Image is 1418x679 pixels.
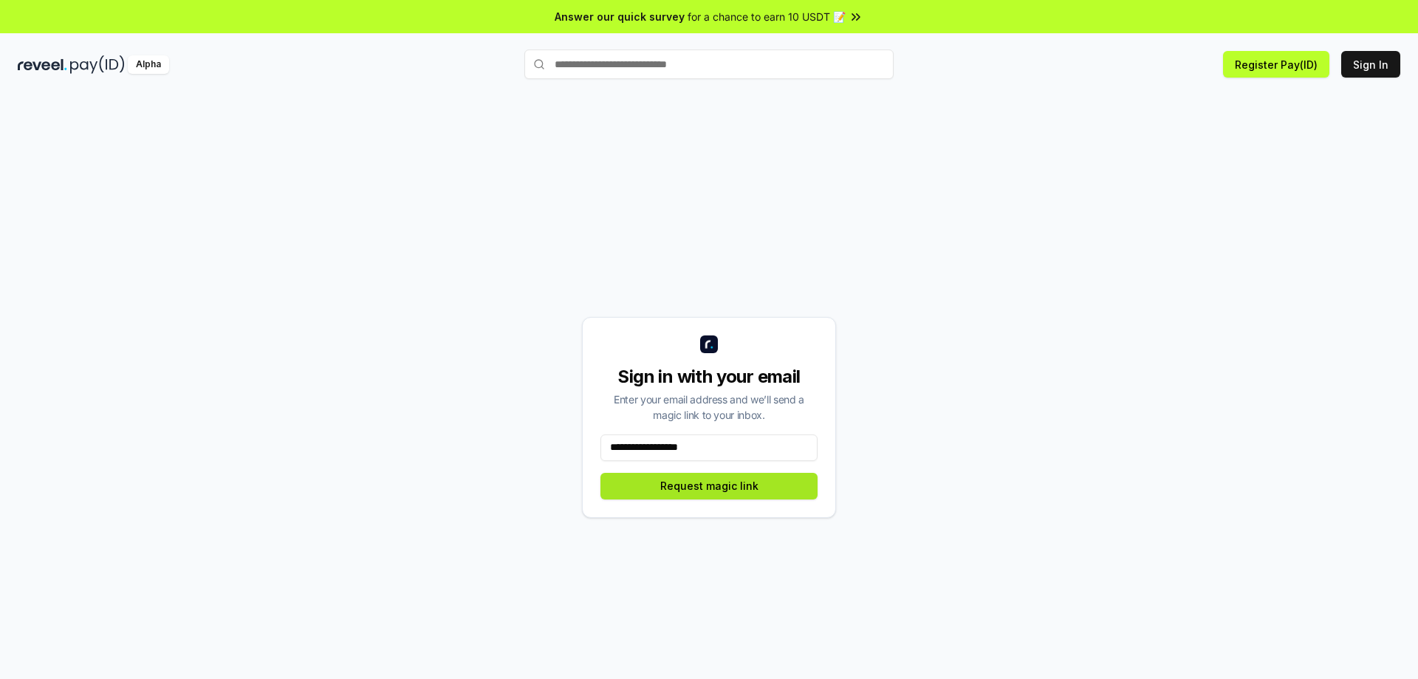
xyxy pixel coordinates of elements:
[600,392,818,423] div: Enter your email address and we’ll send a magic link to your inbox.
[1223,51,1329,78] button: Register Pay(ID)
[600,473,818,499] button: Request magic link
[70,55,125,74] img: pay_id
[1341,51,1400,78] button: Sign In
[128,55,169,74] div: Alpha
[688,9,846,24] span: for a chance to earn 10 USDT 📝
[600,365,818,389] div: Sign in with your email
[700,335,718,353] img: logo_small
[555,9,685,24] span: Answer our quick survey
[18,55,67,74] img: reveel_dark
